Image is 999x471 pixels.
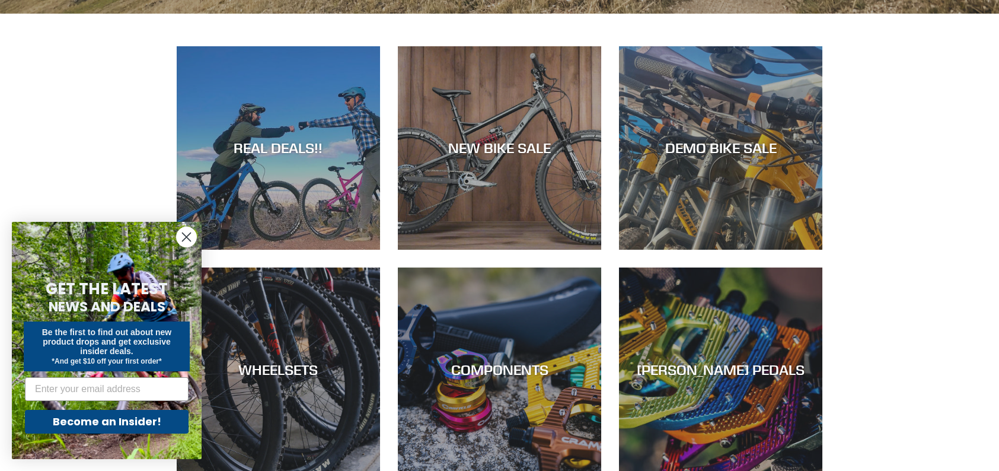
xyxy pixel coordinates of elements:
[398,361,601,378] div: COMPONENTS
[619,139,822,157] div: DEMO BIKE SALE
[398,268,601,471] a: COMPONENTS
[42,327,172,356] span: Be the first to find out about new product drops and get exclusive insider deals.
[619,268,822,471] a: [PERSON_NAME] PEDALS
[46,278,168,300] span: GET THE LATEST
[398,139,601,157] div: NEW BIKE SALE
[177,361,380,378] div: WHEELSETS
[619,46,822,250] a: DEMO BIKE SALE
[177,46,380,250] a: REAL DEALS!!
[25,377,189,401] input: Enter your email address
[52,357,161,365] span: *And get $10 off your first order*
[619,361,822,378] div: [PERSON_NAME] PEDALS
[25,410,189,434] button: Become an Insider!
[176,227,197,247] button: Close dialog
[398,46,601,250] a: NEW BIKE SALE
[177,139,380,157] div: REAL DEALS!!
[177,268,380,471] a: WHEELSETS
[49,297,165,316] span: NEWS AND DEALS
